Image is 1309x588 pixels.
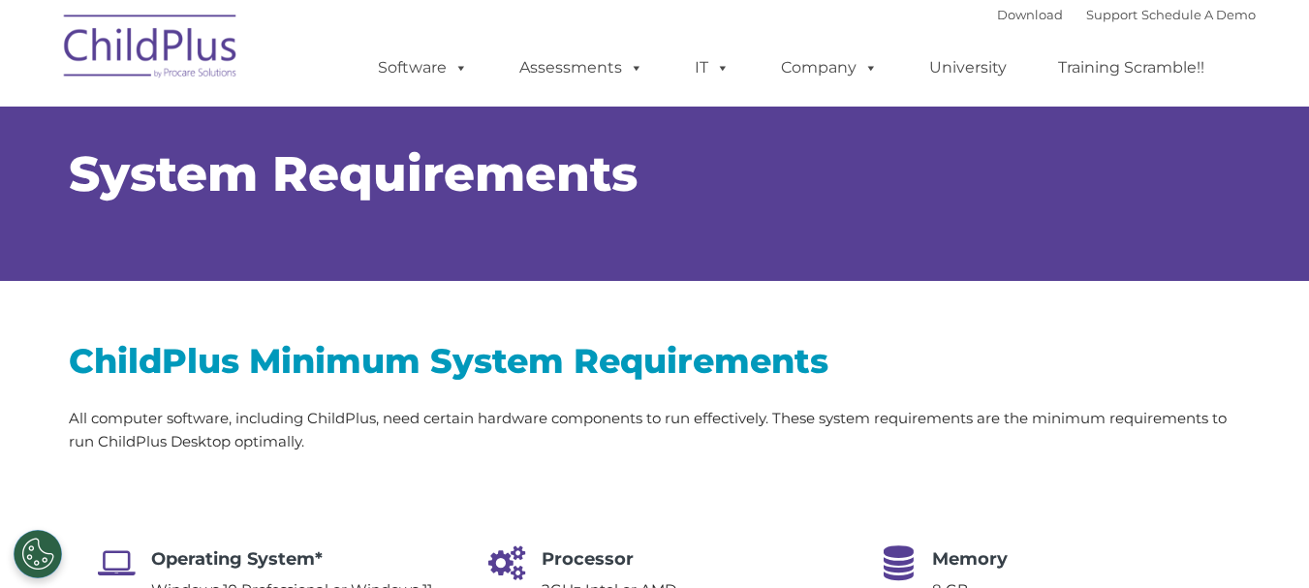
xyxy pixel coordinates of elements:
[997,7,1063,22] a: Download
[910,48,1026,87] a: University
[54,1,248,98] img: ChildPlus by Procare Solutions
[358,48,487,87] a: Software
[69,407,1241,453] p: All computer software, including ChildPlus, need certain hardware components to run effectively. ...
[14,530,62,578] button: Cookies Settings
[1141,7,1256,22] a: Schedule A Demo
[762,48,897,87] a: Company
[69,144,638,203] span: System Requirements
[69,339,1241,383] h2: ChildPlus Minimum System Requirements
[997,7,1256,22] font: |
[932,548,1008,570] span: Memory
[1086,7,1138,22] a: Support
[675,48,749,87] a: IT
[500,48,663,87] a: Assessments
[151,545,432,573] h4: Operating System*
[1039,48,1224,87] a: Training Scramble!!
[542,548,634,570] span: Processor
